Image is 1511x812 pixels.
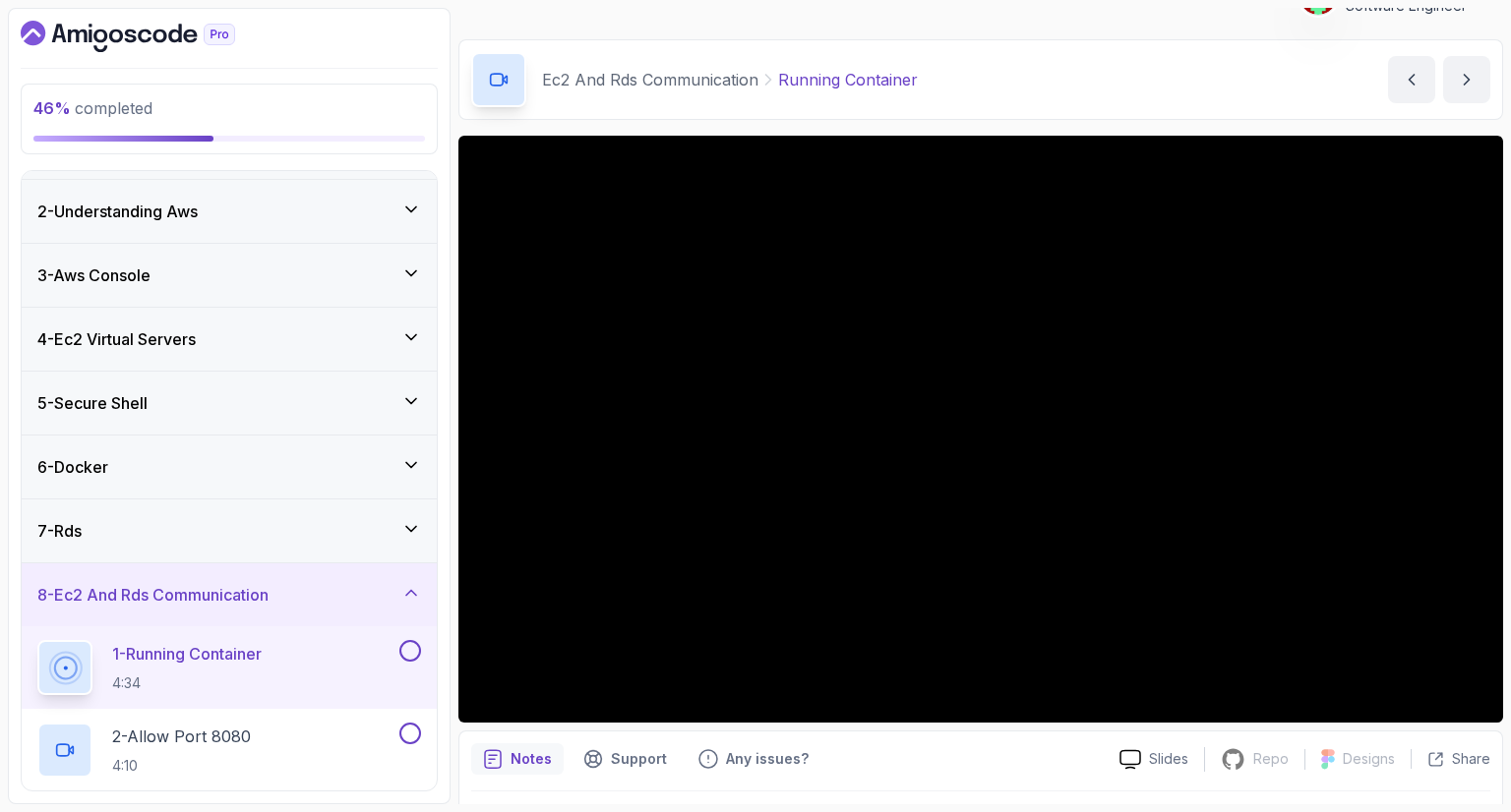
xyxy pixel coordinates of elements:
[37,583,269,607] h3: 8 - Ec2 And Rds Communication
[1452,749,1490,769] p: Share
[37,455,108,479] h3: 6 - Docker
[1443,56,1490,103] button: next content
[37,519,82,543] h3: 7 - Rds
[112,725,251,748] p: 2 - Allow Port 8080
[1411,749,1490,769] button: Share
[22,435,437,498] button: 6-Docker
[458,136,1503,723] iframe: 1 - Running Container
[687,743,820,775] button: Feedback button
[22,308,437,371] button: 4-Ec2 Virtual Servers
[542,68,758,91] p: Ec2 And Rds Communication
[37,640,421,695] button: 1-Running Container4:34
[471,743,564,775] button: notes button
[21,21,280,52] a: Dashboard
[37,263,151,287] h3: 3 - Aws Console
[22,563,437,626] button: 8-Ec2 And Rds Communication
[572,743,679,775] button: Support button
[37,391,148,415] h3: 5 - Secure Shell
[1104,749,1204,770] a: Slides
[22,499,437,562] button: 7-Rds
[726,749,809,769] p: Any issues?
[22,180,437,243] button: 2-Understanding Aws
[611,749,667,769] p: Support
[778,68,918,91] p: Running Container
[112,642,262,666] p: 1 - Running Container
[33,98,71,118] span: 46 %
[33,98,152,118] span: completed
[511,749,552,769] p: Notes
[1149,749,1188,769] p: Slides
[37,200,198,223] h3: 2 - Understanding Aws
[1343,749,1395,769] p: Designs
[1388,56,1435,103] button: previous content
[112,756,251,776] p: 4:10
[37,327,196,351] h3: 4 - Ec2 Virtual Servers
[22,244,437,307] button: 3-Aws Console
[1253,749,1289,769] p: Repo
[37,723,421,778] button: 2-Allow Port 80804:10
[112,673,262,693] p: 4:34
[22,372,437,435] button: 5-Secure Shell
